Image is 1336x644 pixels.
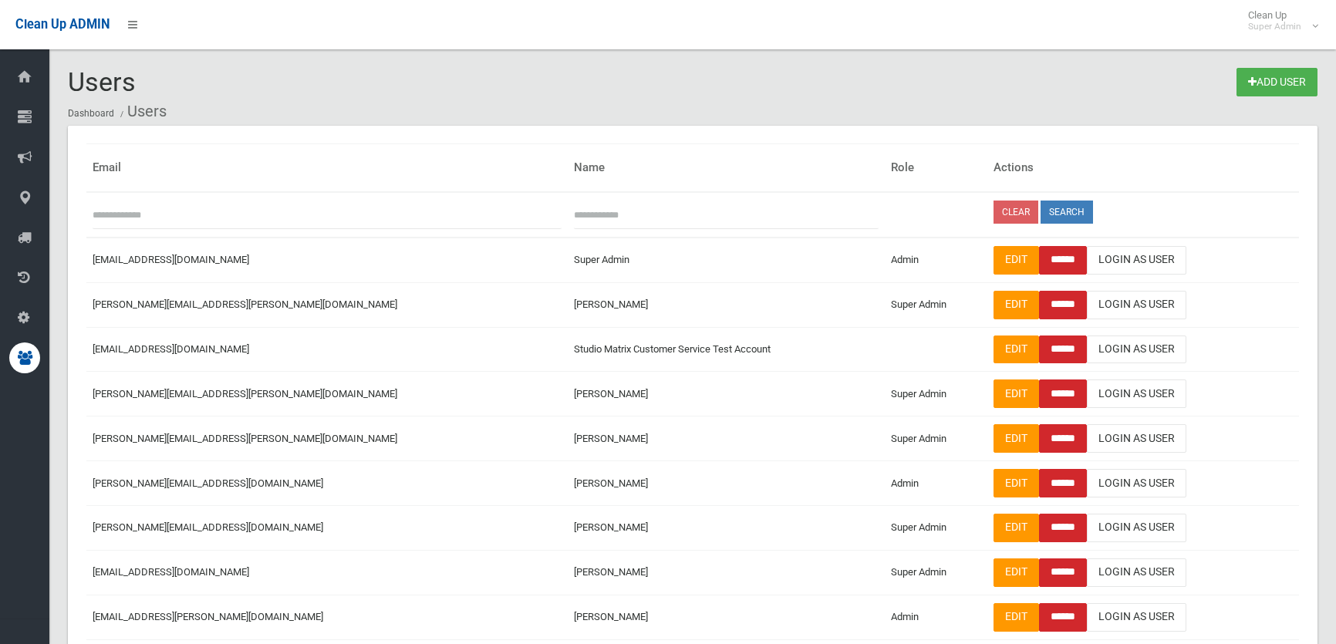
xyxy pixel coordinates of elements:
[568,505,885,550] td: [PERSON_NAME]
[86,595,568,639] td: [EMAIL_ADDRESS][PERSON_NAME][DOMAIN_NAME]
[885,461,988,506] td: Admin
[568,238,885,282] td: Super Admin
[1087,424,1186,453] a: Login As User
[994,161,1293,174] h4: Actions
[994,201,1038,224] a: Clear
[1087,514,1186,542] a: Login As User
[1087,558,1186,587] a: Login As User
[568,282,885,327] td: [PERSON_NAME]
[86,327,568,372] td: [EMAIL_ADDRESS][DOMAIN_NAME]
[574,161,879,174] h4: Name
[994,246,1039,275] a: Edit
[568,372,885,416] td: [PERSON_NAME]
[86,416,568,461] td: [PERSON_NAME][EMAIL_ADDRESS][PERSON_NAME][DOMAIN_NAME]
[568,461,885,506] td: [PERSON_NAME]
[885,505,988,550] td: Super Admin
[885,238,988,282] td: Admin
[568,550,885,595] td: [PERSON_NAME]
[568,595,885,639] td: [PERSON_NAME]
[1248,21,1301,32] small: Super Admin
[994,469,1039,497] a: Edit
[1240,9,1317,32] span: Clean Up
[1087,291,1186,319] a: Login As User
[994,379,1039,408] a: Edit
[568,416,885,461] td: [PERSON_NAME]
[1041,201,1093,224] button: Search
[1236,68,1317,96] a: Add User
[116,97,167,126] li: Users
[68,66,136,97] span: Users
[885,595,988,639] td: Admin
[86,372,568,416] td: [PERSON_NAME][EMAIL_ADDRESS][PERSON_NAME][DOMAIN_NAME]
[994,558,1039,587] a: Edit
[885,372,988,416] td: Super Admin
[994,291,1039,319] a: Edit
[891,161,982,174] h4: Role
[93,161,562,174] h4: Email
[1087,603,1186,632] a: Login As User
[885,416,988,461] td: Super Admin
[994,335,1039,364] a: Edit
[1087,246,1186,275] a: Login As User
[68,108,114,119] a: Dashboard
[994,603,1039,632] a: Edit
[1087,335,1186,364] a: Login As User
[994,514,1039,542] a: Edit
[885,550,988,595] td: Super Admin
[86,282,568,327] td: [PERSON_NAME][EMAIL_ADDRESS][PERSON_NAME][DOMAIN_NAME]
[568,327,885,372] td: Studio Matrix Customer Service Test Account
[15,17,110,32] span: Clean Up ADMIN
[86,238,568,282] td: [EMAIL_ADDRESS][DOMAIN_NAME]
[86,550,568,595] td: [EMAIL_ADDRESS][DOMAIN_NAME]
[885,282,988,327] td: Super Admin
[1087,379,1186,408] a: Login As User
[1087,469,1186,497] a: Login As User
[86,461,568,506] td: [PERSON_NAME][EMAIL_ADDRESS][DOMAIN_NAME]
[86,505,568,550] td: [PERSON_NAME][EMAIL_ADDRESS][DOMAIN_NAME]
[994,424,1039,453] a: Edit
